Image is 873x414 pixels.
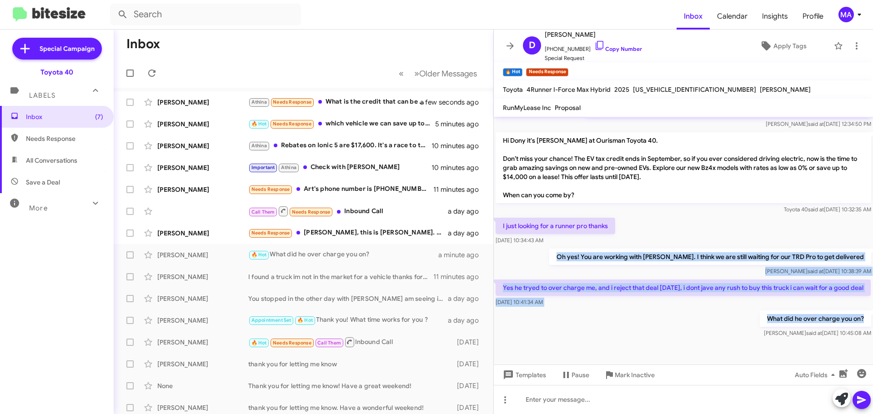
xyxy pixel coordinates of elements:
[496,132,871,203] p: Hi Dony it's [PERSON_NAME] at Ourisman Toyota 40. Don’t miss your chance! The EV tax credit ends ...
[503,104,551,112] span: RunMyLease Inc
[496,218,615,234] p: I just looking for a runner pro thanks
[157,229,248,238] div: [PERSON_NAME]
[503,68,522,76] small: 🔥 Hot
[760,310,871,327] p: What did he over charge you on?
[838,7,854,22] div: MA
[545,29,642,40] span: [PERSON_NAME]
[614,85,629,94] span: 2025
[433,185,486,194] div: 11 minutes ago
[501,367,546,383] span: Templates
[808,206,824,213] span: said at
[710,3,755,30] a: Calendar
[452,381,486,390] div: [DATE]
[766,120,871,127] span: [PERSON_NAME] [DATE] 12:34:50 PM
[248,294,448,303] div: You stopped in the other day with [PERSON_NAME] am seeing if there is another option for you that...
[281,165,296,170] span: Athina
[157,185,248,194] div: [PERSON_NAME]
[157,316,248,325] div: [PERSON_NAME]
[399,68,404,79] span: «
[157,250,248,259] div: [PERSON_NAME]
[248,249,438,260] div: What did he over charge you on?
[157,381,248,390] div: None
[555,104,581,112] span: Proposal
[806,329,822,336] span: said at
[448,229,486,238] div: a day ago
[452,359,486,369] div: [DATE]
[126,37,160,51] h1: Inbox
[251,252,267,258] span: 🔥 Hot
[248,119,435,129] div: which vehicle we can save up to 14k ?
[157,359,248,369] div: [PERSON_NAME]
[248,336,452,348] div: Inbound Call
[808,268,823,274] span: said at
[496,279,871,296] p: Yes he tryed to over charge me, and i reject that deal [DATE], i dont jave any rush to buy this t...
[248,205,448,217] div: Inbound Call
[248,381,452,390] div: Thank you for letting me know! Have a great weekend!
[633,85,756,94] span: [US_VEHICLE_IDENTIFICATION_NUMBER]
[248,228,448,238] div: [PERSON_NAME], this is [PERSON_NAME]. You sent me a text about RAV4 going on sale for the holiday...
[248,315,448,325] div: Thank you! What time works for you ?
[157,163,248,172] div: [PERSON_NAME]
[251,186,290,192] span: Needs Response
[29,91,55,100] span: Labels
[157,403,248,412] div: [PERSON_NAME]
[784,206,871,213] span: Toyota 40 [DATE] 10:32:35 AM
[248,97,431,107] div: What is the credit that can be applied for used hybrid Camry?
[545,40,642,54] span: [PHONE_NUMBER]
[572,367,589,383] span: Pause
[26,134,103,143] span: Needs Response
[448,207,486,216] div: a day ago
[40,68,73,77] div: Toyota 40
[26,112,103,121] span: Inbox
[431,163,486,172] div: 10 minutes ago
[549,249,871,265] p: Oh yes! You are working with [PERSON_NAME]. I think we are still waiting for our TRD Pro to get d...
[12,38,102,60] a: Special Campaign
[431,141,486,150] div: 10 minutes ago
[251,230,290,236] span: Needs Response
[251,209,275,215] span: Call Them
[773,38,807,54] span: Apply Tags
[419,69,477,79] span: Older Messages
[788,367,846,383] button: Auto Fields
[251,165,275,170] span: Important
[29,204,48,212] span: More
[452,403,486,412] div: [DATE]
[545,54,642,63] span: Special Request
[248,162,431,173] div: Check with [PERSON_NAME]
[95,112,103,121] span: (7)
[409,64,482,83] button: Next
[496,237,543,244] span: [DATE] 10:34:43 AM
[764,329,871,336] span: [PERSON_NAME] [DATE] 10:45:08 AM
[808,120,824,127] span: said at
[251,99,267,105] span: Athina
[248,403,452,412] div: thank you for letting me know. Have a wonderful weekend!
[452,338,486,347] div: [DATE]
[273,340,311,346] span: Needs Response
[297,317,313,323] span: 🔥 Hot
[795,3,831,30] a: Profile
[273,99,311,105] span: Needs Response
[526,68,568,76] small: Needs Response
[251,317,291,323] span: Appointment Set
[248,272,433,281] div: I found a truck im not in the market for a vehicle thanks for trying to get me a vehicle
[248,359,452,369] div: thank you for letting me know
[110,4,301,25] input: Search
[157,294,248,303] div: [PERSON_NAME]
[594,45,642,52] a: Copy Number
[755,3,795,30] a: Insights
[251,340,267,346] span: 🔥 Hot
[760,85,811,94] span: [PERSON_NAME]
[448,316,486,325] div: a day ago
[157,338,248,347] div: [PERSON_NAME]
[431,98,486,107] div: a few seconds ago
[831,7,863,22] button: MA
[795,367,838,383] span: Auto Fields
[251,121,267,127] span: 🔥 Hot
[677,3,710,30] span: Inbox
[435,120,486,129] div: 5 minutes ago
[448,294,486,303] div: a day ago
[503,85,523,94] span: Toyota
[433,272,486,281] div: 11 minutes ago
